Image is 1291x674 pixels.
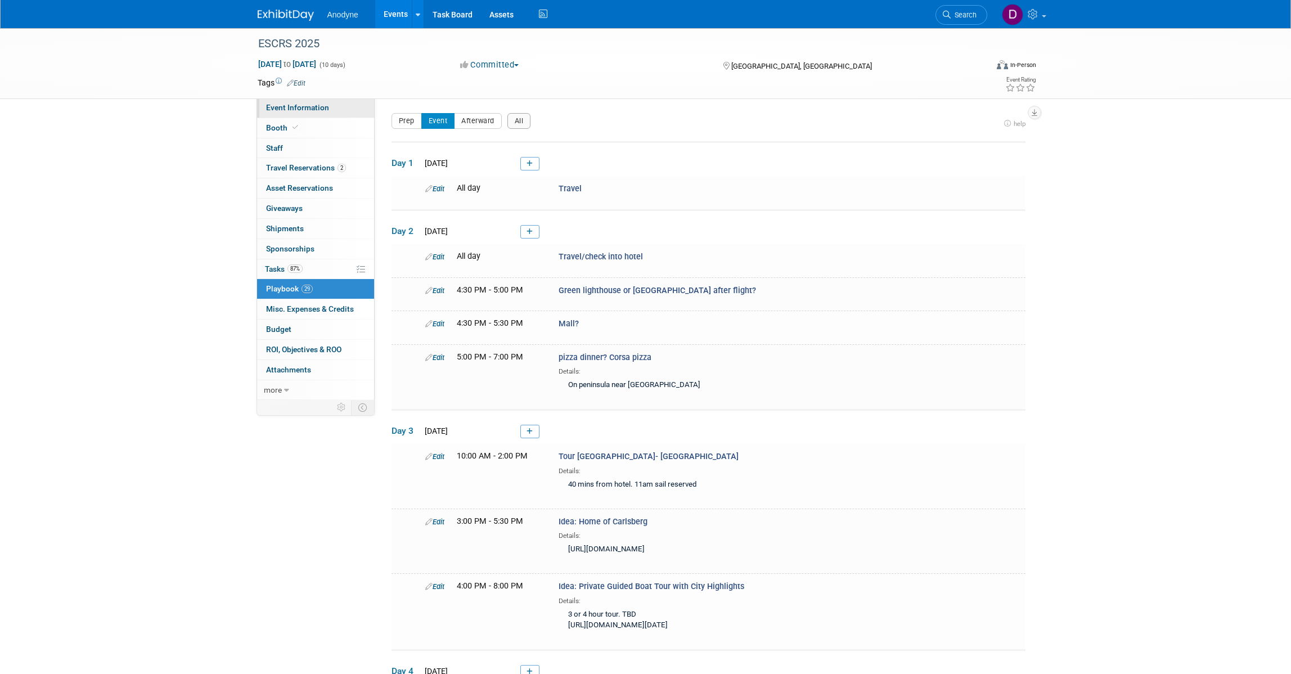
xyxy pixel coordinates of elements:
a: ROI, Objectives & ROO [257,340,374,360]
a: Attachments [257,360,374,380]
span: Staff [266,143,283,152]
td: Personalize Event Tab Strip [332,400,352,415]
span: to [282,60,293,69]
span: Giveaways [266,204,303,213]
span: Mall? [559,319,579,329]
span: Search [951,11,977,19]
div: Details: [559,463,848,476]
a: Staff [257,138,374,158]
a: Asset Reservations [257,178,374,198]
span: [DATE] [DATE] [258,59,317,69]
a: Booth [257,118,374,138]
button: All [507,113,531,129]
span: Asset Reservations [266,183,333,192]
a: Shipments [257,219,374,239]
span: Day 3 [392,425,420,437]
button: Afterward [454,113,502,129]
span: 5:00 PM - 7:00 PM [457,352,523,362]
a: Edit [425,253,444,261]
span: [DATE] [421,227,448,236]
span: help [1014,120,1025,128]
span: 3:00 PM - 5:30 PM [457,516,523,526]
span: Day 2 [392,225,420,237]
span: 10:00 AM - 2:00 PM [457,451,528,461]
div: 3 or 4 hour tour. TBD [URL][DOMAIN_NAME][DATE] [559,606,848,635]
td: Tags [258,77,305,88]
span: ROI, Objectives & ROO [266,345,341,354]
div: ESCRS 2025 [254,34,970,54]
span: [DATE] [421,426,448,435]
a: Edit [425,320,444,328]
a: Event Information [257,98,374,118]
img: Format-Inperson.png [997,60,1008,69]
img: ExhibitDay [258,10,314,21]
a: Giveaways [257,199,374,218]
a: Budget [257,320,374,339]
button: Committed [456,59,523,71]
span: 4:30 PM - 5:00 PM [457,285,523,295]
span: Playbook [266,284,313,293]
span: more [264,385,282,394]
div: Details: [559,593,848,606]
span: Tasks [265,264,303,273]
span: Idea: Home of Carlsberg [559,517,647,527]
a: Search [935,5,987,25]
div: In-Person [1010,61,1036,69]
a: Edit [425,452,444,461]
span: All day [457,183,480,193]
div: Details: [559,528,848,541]
a: Edit [425,353,444,362]
a: Playbook29 [257,279,374,299]
span: pizza dinner? Corsa pizza [559,353,651,362]
span: Travel [559,184,582,194]
a: Edit [287,79,305,87]
a: Tasks87% [257,259,374,279]
div: 40 mins from hotel. 11am sail reserved [559,476,848,495]
span: Misc. Expenses & Credits [266,304,354,313]
button: Prep [392,113,422,129]
a: Edit [425,185,444,193]
span: [GEOGRAPHIC_DATA], [GEOGRAPHIC_DATA] [731,62,872,70]
span: Booth [266,123,300,132]
a: more [257,380,374,400]
i: Booth reservation complete [293,124,298,131]
span: Travel Reservations [266,163,346,172]
span: Tour [GEOGRAPHIC_DATA]- [GEOGRAPHIC_DATA] [559,452,739,461]
div: On peninsula near [GEOGRAPHIC_DATA] [559,376,848,395]
span: Sponsorships [266,244,314,253]
span: Day 1 [392,157,420,169]
span: (10 days) [318,61,345,69]
div: [URL][DOMAIN_NAME] [559,541,848,559]
div: Event Rating [1005,77,1036,83]
span: All day [457,251,480,261]
span: 2 [338,164,346,172]
div: Event Format [921,59,1037,75]
span: 4:30 PM - 5:30 PM [457,318,523,328]
span: Shipments [266,224,304,233]
span: Budget [266,325,291,334]
a: Edit [425,582,444,591]
span: 87% [287,264,303,273]
span: Idea: Private Guided Boat Tour with City Highlights [559,582,744,591]
button: Event [421,113,455,129]
span: Event Information [266,103,329,112]
td: Toggle Event Tabs [351,400,374,415]
img: Dawn Jozwiak [1002,4,1023,25]
span: 4:00 PM - 8:00 PM [457,581,523,591]
a: Misc. Expenses & Credits [257,299,374,319]
span: Travel/check into hotel [559,252,643,262]
a: Sponsorships [257,239,374,259]
a: Edit [425,518,444,526]
span: Attachments [266,365,311,374]
span: Green lighthouse or [GEOGRAPHIC_DATA] after flight? [559,286,756,295]
a: Edit [425,286,444,295]
div: Details: [559,363,848,376]
a: Travel Reservations2 [257,158,374,178]
span: [DATE] [421,159,448,168]
span: Anodyne [327,10,358,19]
span: 29 [302,285,313,293]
